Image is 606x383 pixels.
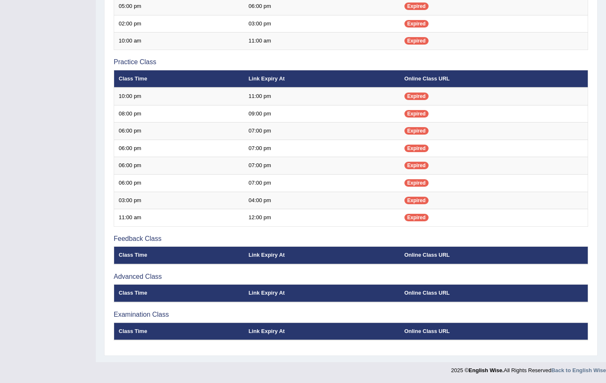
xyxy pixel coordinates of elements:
td: 06:00 pm [114,157,244,175]
span: Expired [404,162,429,169]
a: Back to English Wise [551,367,606,373]
h3: Practice Class [114,58,588,66]
td: 03:00 pm [114,192,244,209]
span: Expired [404,93,429,100]
td: 07:00 pm [244,140,400,157]
th: Online Class URL [400,70,588,88]
td: 06:00 pm [114,123,244,140]
td: 07:00 pm [244,157,400,175]
h3: Examination Class [114,311,588,318]
span: Expired [404,110,429,118]
span: Expired [404,179,429,187]
th: Class Time [114,323,244,340]
td: 07:00 pm [244,123,400,140]
span: Expired [404,214,429,221]
td: 04:00 pm [244,192,400,209]
td: 02:00 pm [114,15,244,33]
span: Expired [404,3,429,10]
span: Expired [404,197,429,204]
span: Expired [404,37,429,45]
th: Class Time [114,247,244,264]
th: Online Class URL [400,285,588,302]
td: 10:00 am [114,33,244,50]
td: 11:00 am [114,209,244,227]
td: 10:00 pm [114,88,244,105]
td: 11:00 pm [244,88,400,105]
th: Link Expiry At [244,70,400,88]
th: Online Class URL [400,247,588,264]
th: Link Expiry At [244,323,400,340]
th: Link Expiry At [244,247,400,264]
th: Class Time [114,285,244,302]
h3: Advanced Class [114,273,588,280]
strong: English Wise. [469,367,504,373]
td: 06:00 pm [114,175,244,192]
td: 08:00 pm [114,105,244,123]
span: Expired [404,145,429,152]
span: Expired [404,20,429,28]
th: Class Time [114,70,244,88]
h3: Feedback Class [114,235,588,243]
div: 2025 © All Rights Reserved [451,362,606,374]
td: 06:00 pm [114,140,244,157]
td: 03:00 pm [244,15,400,33]
span: Expired [404,127,429,135]
td: 09:00 pm [244,105,400,123]
th: Link Expiry At [244,285,400,302]
td: 11:00 am [244,33,400,50]
td: 12:00 pm [244,209,400,227]
td: 07:00 pm [244,175,400,192]
th: Online Class URL [400,323,588,340]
